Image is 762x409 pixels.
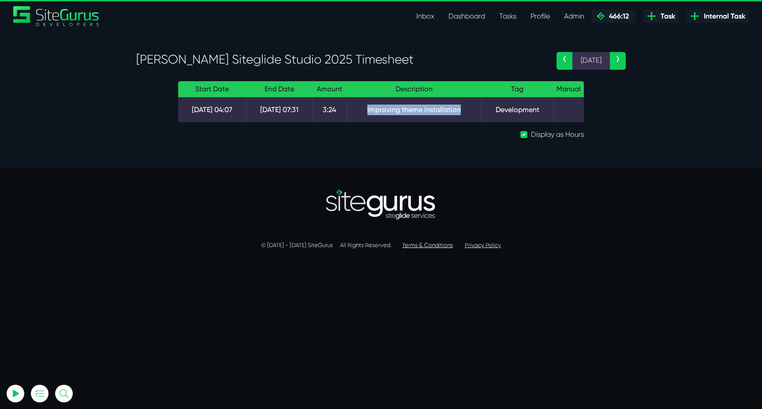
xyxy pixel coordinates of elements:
[347,81,482,98] th: Description
[523,8,557,25] a: Profile
[686,10,749,23] a: Internal Task
[572,52,610,70] span: [DATE]
[13,6,100,26] a: SiteGurus
[700,11,745,22] span: Internal Task
[347,97,482,122] td: Improving theme installation
[591,10,635,23] a: 466:12
[557,52,572,70] a: ‹
[178,97,247,122] td: [DATE] 04:07
[531,129,584,140] label: Display as Hours
[13,6,100,26] img: Sitegurus Logo
[312,97,347,122] td: 3:24
[642,10,679,23] a: Task
[29,156,126,174] button: Log In
[465,242,501,248] a: Privacy Policy
[605,12,629,20] span: 466:12
[312,81,347,98] th: Amount
[409,8,441,25] a: Inbox
[136,52,543,67] h3: [PERSON_NAME] Siteglide Studio 2025 Timesheet
[247,81,312,98] th: End Date
[178,81,247,98] th: Start Date
[136,241,626,250] p: © [DATE] - [DATE] SiteGurus All Rights Reserved.
[441,8,492,25] a: Dashboard
[554,81,584,98] th: Manual
[402,242,453,248] a: Terms & Conditions
[247,97,312,122] td: [DATE] 07:31
[492,8,523,25] a: Tasks
[610,52,626,70] a: ›
[657,11,675,22] span: Task
[29,104,126,123] input: Email
[557,8,591,25] a: Admin
[481,97,553,122] td: Development
[481,81,553,98] th: Tag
